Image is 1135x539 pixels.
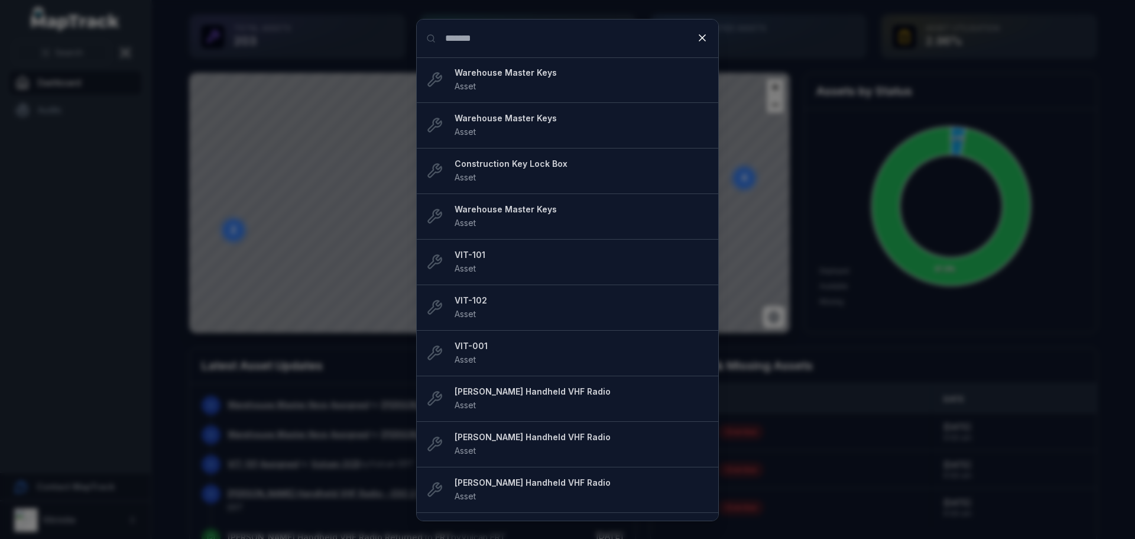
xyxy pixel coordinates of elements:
[455,446,476,456] span: Asset
[455,67,709,79] strong: Warehouse Master Keys
[455,477,709,489] strong: [PERSON_NAME] Handheld VHF Radio
[455,204,709,230] a: Warehouse Master KeysAsset
[455,386,709,398] strong: [PERSON_NAME] Handheld VHF Radio
[455,81,476,91] span: Asset
[455,172,476,182] span: Asset
[455,354,476,364] span: Asset
[455,112,709,124] strong: Warehouse Master Keys
[455,431,709,443] strong: [PERSON_NAME] Handheld VHF Radio
[455,263,476,273] span: Asset
[455,158,709,170] strong: Construction Key Lock Box
[455,477,709,503] a: [PERSON_NAME] Handheld VHF RadioAsset
[455,249,709,261] strong: VIT-101
[455,127,476,137] span: Asset
[455,431,709,457] a: [PERSON_NAME] Handheld VHF RadioAsset
[455,295,709,321] a: VIT-102Asset
[455,400,476,410] span: Asset
[455,218,476,228] span: Asset
[455,340,709,366] a: VIT-001Asset
[455,249,709,275] a: VIT-101Asset
[455,67,709,93] a: Warehouse Master KeysAsset
[455,340,709,352] strong: VIT-001
[455,204,709,215] strong: Warehouse Master Keys
[455,295,709,306] strong: VIT-102
[455,158,709,184] a: Construction Key Lock BoxAsset
[455,386,709,412] a: [PERSON_NAME] Handheld VHF RadioAsset
[455,112,709,138] a: Warehouse Master KeysAsset
[455,491,476,501] span: Asset
[455,309,476,319] span: Asset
